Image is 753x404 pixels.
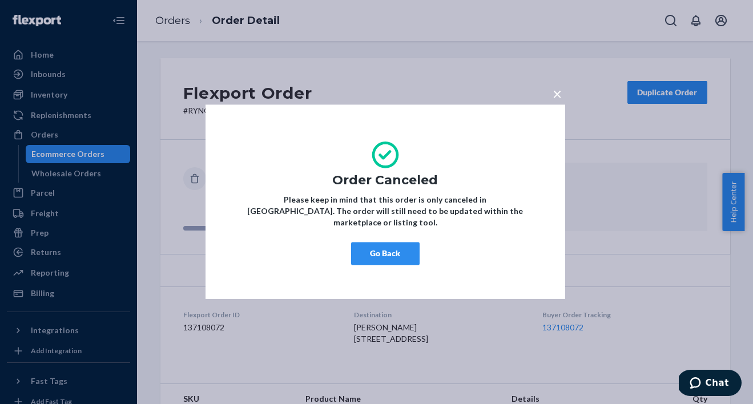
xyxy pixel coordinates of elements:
[679,370,742,398] iframe: Opens a widget where you can chat to one of our agents
[247,195,523,228] strong: Please keep in mind that this order is only canceled in [GEOGRAPHIC_DATA]. The order will still n...
[240,173,531,187] h1: Order Canceled
[351,243,420,265] button: Go Back
[553,84,562,103] span: ×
